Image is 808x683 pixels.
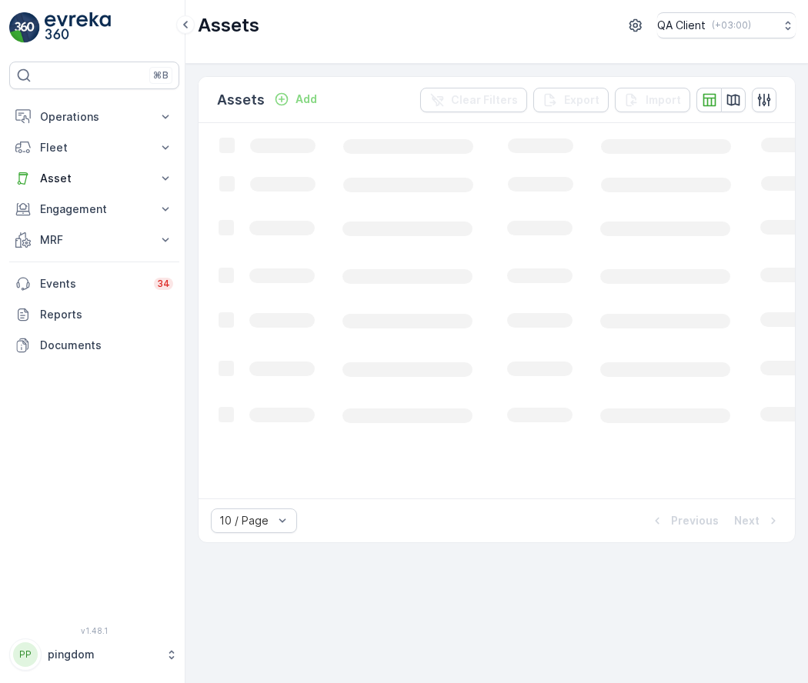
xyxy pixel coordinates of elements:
[40,171,149,186] p: Asset
[671,513,719,528] p: Previous
[9,638,179,671] button: PPpingdom
[9,268,179,299] a: Events34
[9,194,179,225] button: Engagement
[13,642,38,667] div: PP
[615,88,690,112] button: Import
[451,92,518,108] p: Clear Filters
[268,90,323,108] button: Add
[734,513,760,528] p: Next
[657,18,706,33] p: QA Client
[9,12,40,43] img: logo
[9,330,179,361] a: Documents
[9,225,179,255] button: MRF
[648,511,720,530] button: Previous
[533,88,609,112] button: Export
[157,278,170,290] p: 34
[295,92,317,107] p: Add
[9,299,179,330] a: Reports
[40,338,173,353] p: Documents
[9,626,179,635] span: v 1.48.1
[657,12,796,38] button: QA Client(+03:00)
[9,163,179,194] button: Asset
[712,19,751,32] p: ( +03:00 )
[9,102,179,132] button: Operations
[733,511,783,530] button: Next
[9,132,179,163] button: Fleet
[40,109,149,125] p: Operations
[420,88,527,112] button: Clear Filters
[48,647,158,662] p: pingdom
[564,92,599,108] p: Export
[217,89,265,111] p: Assets
[40,232,149,248] p: MRF
[40,276,145,292] p: Events
[40,140,149,155] p: Fleet
[153,69,169,82] p: ⌘B
[40,202,149,217] p: Engagement
[45,12,111,43] img: logo_light-DOdMpM7g.png
[646,92,681,108] p: Import
[40,307,173,322] p: Reports
[198,13,259,38] p: Assets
